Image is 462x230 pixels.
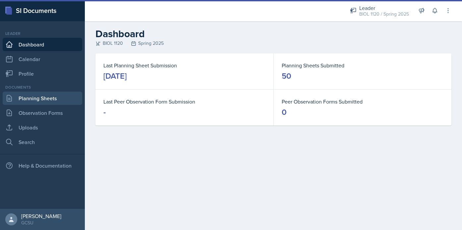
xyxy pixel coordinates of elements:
[95,28,451,40] h2: Dashboard
[3,31,82,37] div: Leader
[103,98,265,106] dt: Last Peer Observation Form Submission
[282,98,443,106] dt: Peer Observation Forms Submitted
[3,52,82,66] a: Calendar
[3,92,82,105] a: Planning Sheets
[103,107,106,117] div: -
[3,84,82,90] div: Documents
[103,71,127,81] div: [DATE]
[3,67,82,80] a: Profile
[21,213,61,219] div: [PERSON_NAME]
[103,61,265,69] dt: Last Planning Sheet Submission
[3,159,82,172] div: Help & Documentation
[359,4,409,12] div: Leader
[282,61,443,69] dt: Planning Sheets Submitted
[3,106,82,119] a: Observation Forms
[3,121,82,134] a: Uploads
[3,38,82,51] a: Dashboard
[3,135,82,149] a: Search
[282,71,291,81] div: 50
[21,219,61,226] div: GCSU
[282,107,287,117] div: 0
[95,40,451,47] div: BIOL 1120 Spring 2025
[359,11,409,18] div: BIOL 1120 / Spring 2025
